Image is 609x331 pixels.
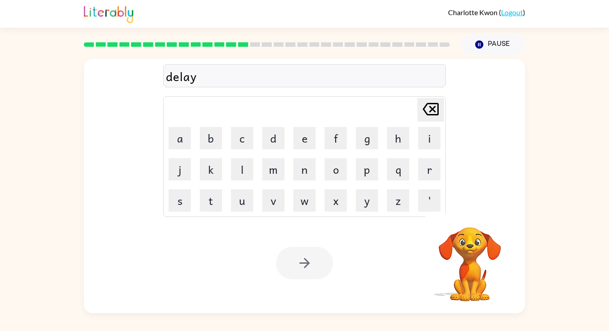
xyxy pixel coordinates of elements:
[84,4,133,23] img: Literably
[166,67,443,86] div: delay
[231,189,253,212] button: u
[200,158,222,180] button: k
[325,158,347,180] button: o
[356,127,378,149] button: g
[501,8,523,16] a: Logout
[418,189,440,212] button: '
[387,127,409,149] button: h
[461,34,525,55] button: Pause
[418,127,440,149] button: i
[262,127,284,149] button: d
[169,158,191,180] button: j
[418,158,440,180] button: r
[200,127,222,149] button: b
[356,189,378,212] button: y
[387,158,409,180] button: q
[448,8,499,16] span: Charlotte Kwon
[293,127,316,149] button: e
[262,189,284,212] button: v
[356,158,378,180] button: p
[231,127,253,149] button: c
[293,189,316,212] button: w
[293,158,316,180] button: n
[262,158,284,180] button: m
[325,189,347,212] button: x
[325,127,347,149] button: f
[231,158,253,180] button: l
[169,127,191,149] button: a
[169,189,191,212] button: s
[425,213,514,302] video: Your browser must support playing .mp4 files to use Literably. Please try using another browser.
[387,189,409,212] button: z
[200,189,222,212] button: t
[448,8,525,16] div: ( )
